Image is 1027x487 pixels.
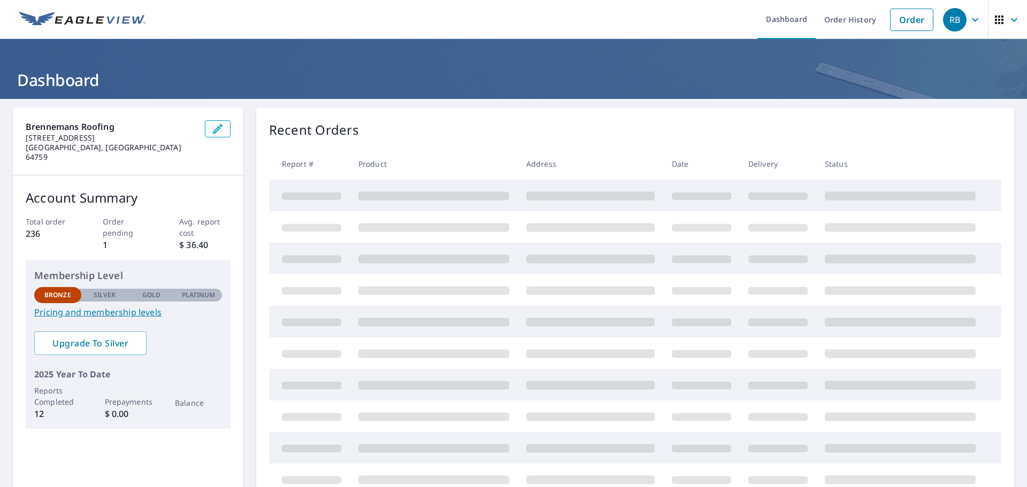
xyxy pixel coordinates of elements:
[179,238,231,251] p: $ 36.40
[34,385,81,407] p: Reports Completed
[26,227,77,240] p: 236
[103,216,154,238] p: Order pending
[26,216,77,227] p: Total order
[43,337,138,349] span: Upgrade To Silver
[105,407,152,420] p: $ 0.00
[94,290,116,300] p: Silver
[269,120,359,140] p: Recent Orders
[269,148,350,180] th: Report #
[19,12,145,28] img: EV Logo
[105,396,152,407] p: Prepayments
[44,290,71,300] p: Bronze
[34,268,222,283] p: Membership Level
[175,397,222,408] p: Balance
[34,331,147,355] a: Upgrade To Silver
[26,120,196,133] p: Brennemans Roofing
[350,148,518,180] th: Product
[663,148,740,180] th: Date
[34,368,222,381] p: 2025 Year To Date
[34,407,81,420] p: 12
[142,290,160,300] p: Gold
[179,216,231,238] p: Avg. report cost
[890,9,933,31] a: Order
[13,69,1014,91] h1: Dashboard
[34,306,222,319] a: Pricing and membership levels
[182,290,216,300] p: Platinum
[518,148,663,180] th: Address
[26,143,196,162] p: [GEOGRAPHIC_DATA], [GEOGRAPHIC_DATA] 64759
[740,148,816,180] th: Delivery
[103,238,154,251] p: 1
[26,133,196,143] p: [STREET_ADDRESS]
[26,188,231,207] p: Account Summary
[943,8,967,32] div: RB
[816,148,984,180] th: Status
